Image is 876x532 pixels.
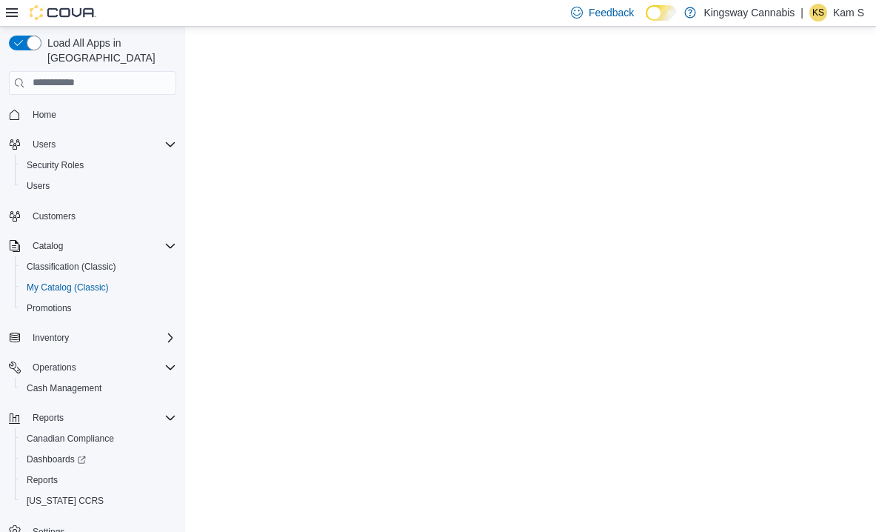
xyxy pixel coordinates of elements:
span: Cash Management [27,382,101,394]
button: Classification (Classic) [15,256,182,277]
a: Dashboards [21,450,92,468]
span: Users [33,139,56,150]
span: Catalog [27,237,176,255]
button: Operations [27,359,82,376]
span: Cash Management [21,379,176,397]
button: Reports [27,409,70,427]
span: Canadian Compliance [27,433,114,445]
a: My Catalog (Classic) [21,279,115,296]
span: Feedback [589,5,634,20]
button: Inventory [3,327,182,348]
p: Kam S [833,4,864,21]
span: Washington CCRS [21,492,176,510]
span: Security Roles [21,156,176,174]
button: Catalog [27,237,69,255]
span: Promotions [21,299,176,317]
span: Load All Apps in [GEOGRAPHIC_DATA] [41,36,176,65]
a: Users [21,177,56,195]
span: Customers [33,210,76,222]
span: My Catalog (Classic) [21,279,176,296]
a: Customers [27,207,81,225]
button: Catalog [3,236,182,256]
span: Operations [27,359,176,376]
span: Users [27,136,176,153]
img: Cova [30,5,96,20]
span: KS [812,4,824,21]
span: Dashboards [21,450,176,468]
span: [US_STATE] CCRS [27,495,104,507]
span: Reports [27,409,176,427]
button: Users [27,136,61,153]
span: Reports [21,471,176,489]
a: Home [27,106,62,124]
span: Reports [33,412,64,424]
button: [US_STATE] CCRS [15,491,182,511]
span: Users [21,177,176,195]
p: Kingsway Cannabis [703,4,795,21]
button: Home [3,104,182,125]
button: Inventory [27,329,75,347]
a: Dashboards [15,449,182,470]
button: Promotions [15,298,182,319]
button: Customers [3,205,182,227]
a: Security Roles [21,156,90,174]
span: Catalog [33,240,63,252]
div: Kam S [809,4,827,21]
span: Home [27,105,176,124]
span: Classification (Classic) [27,261,116,273]
span: Reports [27,474,58,486]
p: | [800,4,803,21]
a: Classification (Classic) [21,258,122,276]
button: Users [3,134,182,155]
span: Inventory [27,329,176,347]
span: Customers [27,207,176,225]
a: Promotions [21,299,78,317]
span: Canadian Compliance [21,430,176,448]
span: Inventory [33,332,69,344]
button: Cash Management [15,378,182,399]
button: Users [15,176,182,196]
a: Reports [21,471,64,489]
span: My Catalog (Classic) [27,282,109,293]
button: Operations [3,357,182,378]
button: Reports [15,470,182,491]
a: Canadian Compliance [21,430,120,448]
span: Operations [33,362,76,373]
span: Users [27,180,50,192]
button: Reports [3,408,182,428]
input: Dark Mode [646,5,677,21]
a: Cash Management [21,379,107,397]
span: Home [33,109,56,121]
span: Promotions [27,302,72,314]
span: Dashboards [27,453,86,465]
button: My Catalog (Classic) [15,277,182,298]
button: Security Roles [15,155,182,176]
span: Classification (Classic) [21,258,176,276]
a: [US_STATE] CCRS [21,492,110,510]
button: Canadian Compliance [15,428,182,449]
span: Security Roles [27,159,84,171]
